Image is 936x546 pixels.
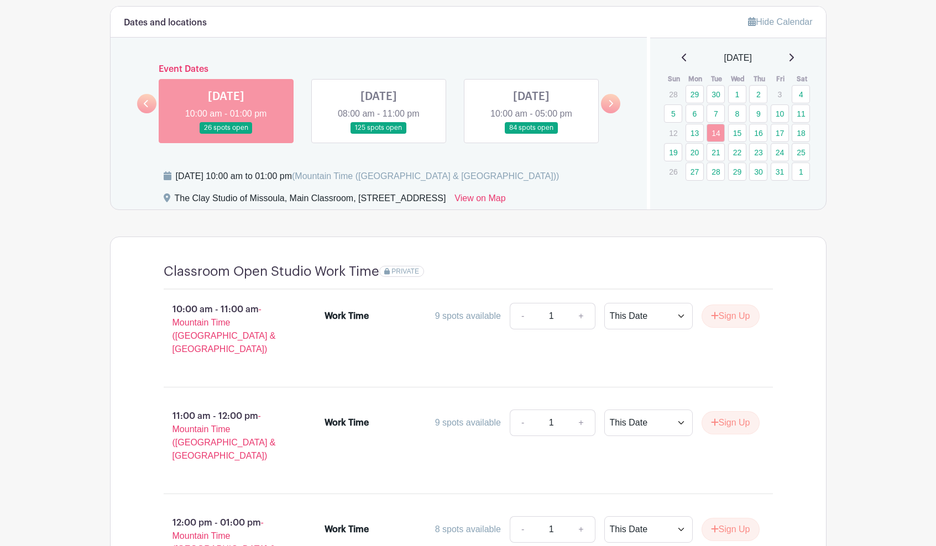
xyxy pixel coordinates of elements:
[771,104,789,123] a: 10
[567,410,595,436] a: +
[686,104,704,123] a: 6
[792,85,810,103] a: 4
[664,124,682,141] p: 12
[749,73,770,85] th: Thu
[510,410,535,436] a: -
[164,264,379,280] h4: Classroom Open Studio Work Time
[770,73,792,85] th: Fri
[771,162,789,181] a: 31
[664,143,682,161] a: 19
[292,171,559,181] span: (Mountain Time ([GEOGRAPHIC_DATA] & [GEOGRAPHIC_DATA]))
[792,104,810,123] a: 11
[686,124,704,142] a: 13
[792,124,810,142] a: 18
[707,124,725,142] a: 14
[156,64,602,75] h6: Event Dates
[771,143,789,161] a: 24
[124,18,207,28] h6: Dates and locations
[510,303,535,329] a: -
[664,86,682,103] p: 28
[707,162,725,181] a: 28
[686,162,704,181] a: 27
[771,86,789,103] p: 3
[435,523,501,536] div: 8 spots available
[567,303,595,329] a: +
[749,162,767,181] a: 30
[325,309,369,323] div: Work Time
[391,267,419,275] span: PRIVATE
[707,85,725,103] a: 30
[663,73,685,85] th: Sun
[176,170,559,183] div: [DATE] 10:00 am to 01:00 pm
[510,516,535,543] a: -
[749,104,767,123] a: 9
[749,85,767,103] a: 2
[749,124,767,142] a: 16
[664,104,682,123] a: 5
[728,124,746,142] a: 15
[791,73,813,85] th: Sat
[724,51,752,65] span: [DATE]
[686,143,704,161] a: 20
[146,405,307,467] p: 11:00 am - 12:00 pm
[706,73,728,85] th: Tue
[728,85,746,103] a: 1
[435,416,501,429] div: 9 spots available
[146,298,307,360] p: 10:00 am - 11:00 am
[664,163,682,180] p: 26
[748,17,812,27] a: Hide Calendar
[749,143,767,161] a: 23
[454,192,505,209] a: View on Map
[728,104,746,123] a: 8
[707,143,725,161] a: 21
[728,162,746,181] a: 29
[686,85,704,103] a: 29
[702,305,760,328] button: Sign Up
[175,192,446,209] div: The Clay Studio of Missoula, Main Classroom, [STREET_ADDRESS]
[728,143,746,161] a: 22
[685,73,707,85] th: Mon
[567,516,595,543] a: +
[771,124,789,142] a: 17
[707,104,725,123] a: 7
[792,162,810,181] a: 1
[702,518,760,541] button: Sign Up
[325,416,369,429] div: Work Time
[792,143,810,161] a: 25
[728,73,749,85] th: Wed
[435,309,501,323] div: 9 spots available
[702,411,760,434] button: Sign Up
[325,523,369,536] div: Work Time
